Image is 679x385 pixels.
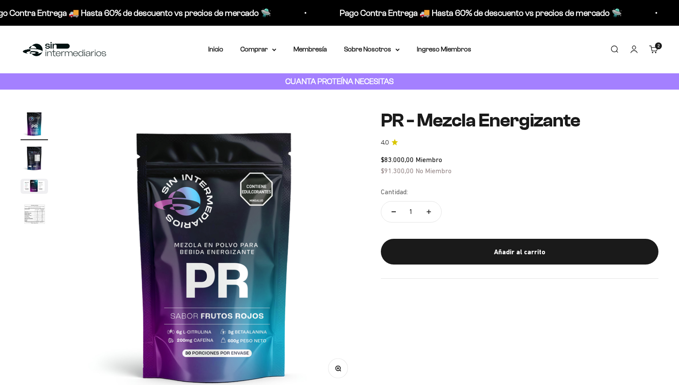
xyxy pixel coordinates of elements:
button: Añadir al carrito [381,239,658,265]
label: Cantidad: [381,186,408,198]
span: 2 [658,44,660,48]
a: Inicio [208,45,223,53]
button: Ir al artículo 2 [21,144,48,174]
button: Reducir cantidad [381,202,406,222]
h1: PR - Mezcla Energizante [381,110,658,131]
span: Miembro [416,156,442,163]
span: $91.300,00 [381,167,414,174]
button: Aumentar cantidad [416,202,441,222]
strong: CUANTA PROTEÍNA NECESITAS [285,77,394,86]
img: PR - Mezcla Energizante [21,110,48,138]
a: 4.04.0 de 5.0 estrellas [381,138,658,147]
img: PR - Mezcla Energizante [21,144,48,172]
img: PR - Mezcla Energizante [21,201,48,229]
div: Añadir al carrito [398,247,641,258]
summary: Comprar [240,44,276,55]
span: $83.000,00 [381,156,414,163]
p: Pago Contra Entrega 🚚 Hasta 60% de descuento vs precios de mercado 🛸 [336,6,618,20]
a: Membresía [293,45,327,53]
button: Ir al artículo 4 [21,201,48,232]
button: Ir al artículo 3 [21,179,48,196]
button: Ir al artículo 1 [21,110,48,140]
img: PR - Mezcla Energizante [21,179,48,194]
summary: Sobre Nosotros [344,44,400,55]
span: 4.0 [381,138,389,147]
a: Ingreso Miembros [417,45,471,53]
span: No Miembro [416,167,452,174]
